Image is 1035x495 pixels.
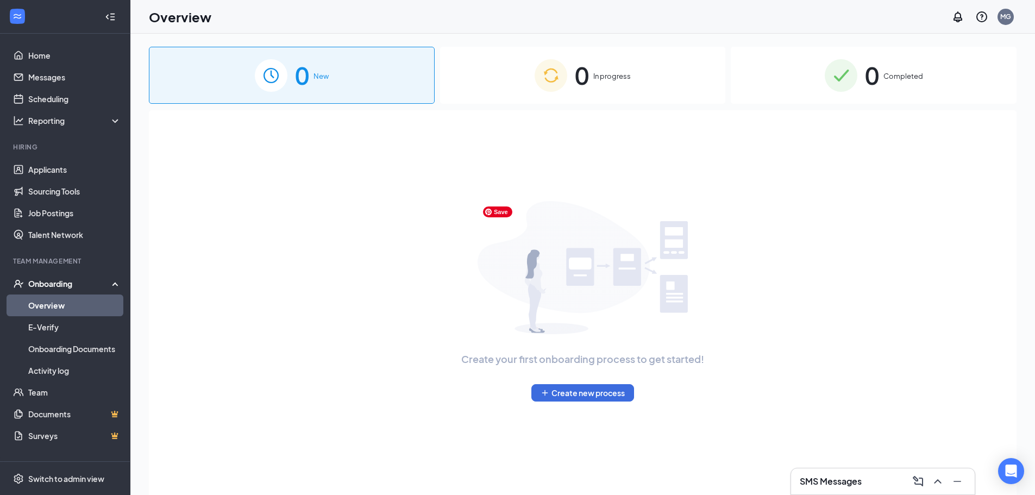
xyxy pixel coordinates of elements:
[28,88,121,110] a: Scheduling
[541,389,549,397] svg: Plus
[28,473,104,484] div: Switch to admin view
[28,338,121,360] a: Onboarding Documents
[295,57,309,94] span: 0
[912,475,925,488] svg: ComposeMessage
[28,115,122,126] div: Reporting
[483,206,512,217] span: Save
[12,11,23,22] svg: WorkstreamLogo
[461,352,704,367] span: Create your first onboarding process to get started!
[28,66,121,88] a: Messages
[28,295,121,316] a: Overview
[998,458,1024,484] div: Open Intercom Messenger
[28,381,121,403] a: Team
[105,11,116,22] svg: Collapse
[13,473,24,484] svg: Settings
[313,71,329,82] span: New
[28,425,121,447] a: SurveysCrown
[929,473,946,490] button: ChevronUp
[1000,12,1011,21] div: MG
[28,202,121,224] a: Job Postings
[28,224,121,246] a: Talent Network
[951,475,964,488] svg: Minimize
[13,256,119,266] div: Team Management
[28,403,121,425] a: DocumentsCrown
[28,278,112,289] div: Onboarding
[28,316,121,338] a: E-Verify
[975,10,988,23] svg: QuestionInfo
[13,115,24,126] svg: Analysis
[28,360,121,381] a: Activity log
[531,384,634,402] button: PlusCreate new process
[575,57,589,94] span: 0
[28,180,121,202] a: Sourcing Tools
[951,10,964,23] svg: Notifications
[949,473,966,490] button: Minimize
[593,71,631,82] span: In progress
[28,45,121,66] a: Home
[931,475,944,488] svg: ChevronUp
[800,475,862,487] h3: SMS Messages
[28,159,121,180] a: Applicants
[865,57,879,94] span: 0
[883,71,923,82] span: Completed
[13,142,119,152] div: Hiring
[13,278,24,289] svg: UserCheck
[149,8,211,26] h1: Overview
[909,473,927,490] button: ComposeMessage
